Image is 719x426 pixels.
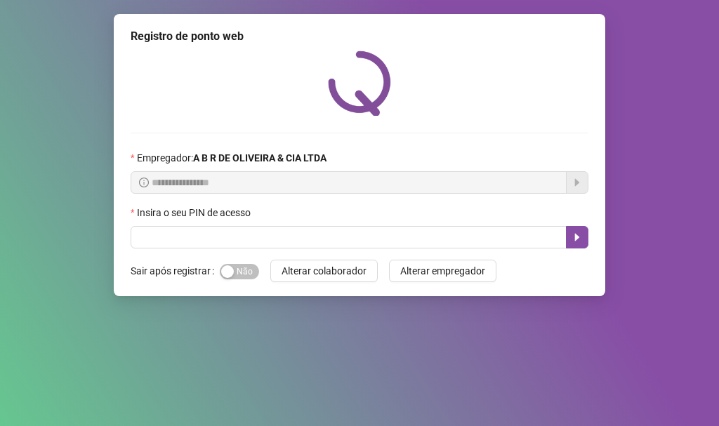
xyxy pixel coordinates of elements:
[400,263,485,279] span: Alterar empregador
[193,152,326,164] strong: A B R DE OLIVEIRA & CIA LTDA
[131,205,260,220] label: Insira o seu PIN de acesso
[139,178,149,187] span: info-circle
[282,263,367,279] span: Alterar colaborador
[270,260,378,282] button: Alterar colaborador
[328,51,391,116] img: QRPoint
[131,260,220,282] label: Sair após registrar
[572,232,583,243] span: caret-right
[137,150,326,166] span: Empregador :
[131,28,588,45] div: Registro de ponto web
[389,260,496,282] button: Alterar empregador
